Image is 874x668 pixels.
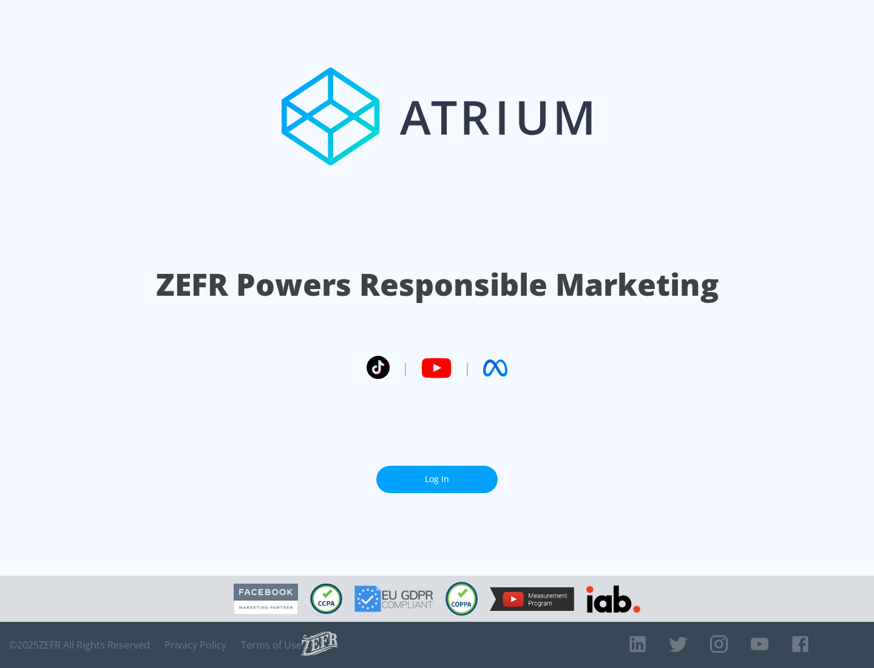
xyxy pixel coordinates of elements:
img: IAB [586,585,640,613]
h1: ZEFR Powers Responsible Marketing [156,264,719,305]
span: | [402,359,409,377]
span: © 2025 ZEFR All Rights Reserved [9,639,150,651]
a: Log In [376,466,498,493]
a: Terms of Use [241,639,302,651]
img: GDPR Compliant [354,585,433,612]
img: CCPA Compliant [310,584,342,614]
span: | [464,359,471,377]
img: COPPA Compliant [445,582,478,616]
img: YouTube Measurement Program [490,587,574,611]
a: Privacy Policy [164,639,226,651]
img: Facebook Marketing Partner [234,584,298,615]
